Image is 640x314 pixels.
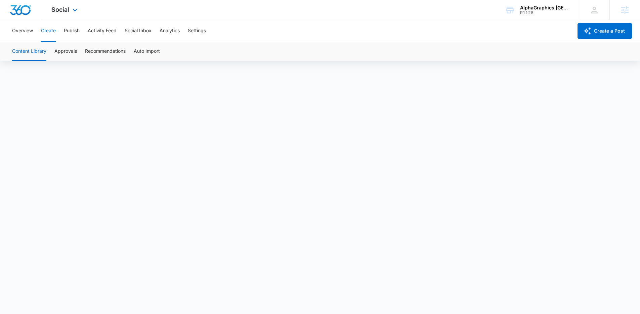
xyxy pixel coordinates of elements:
[160,20,180,42] button: Analytics
[578,23,632,39] button: Create a Post
[188,20,206,42] button: Settings
[520,5,569,10] div: account name
[51,6,69,13] span: Social
[520,10,569,15] div: account id
[54,42,77,61] button: Approvals
[12,20,33,42] button: Overview
[12,42,46,61] button: Content Library
[88,20,117,42] button: Activity Feed
[134,42,160,61] button: Auto Import
[85,42,126,61] button: Recommendations
[64,20,80,42] button: Publish
[41,20,56,42] button: Create
[125,20,152,42] button: Social Inbox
